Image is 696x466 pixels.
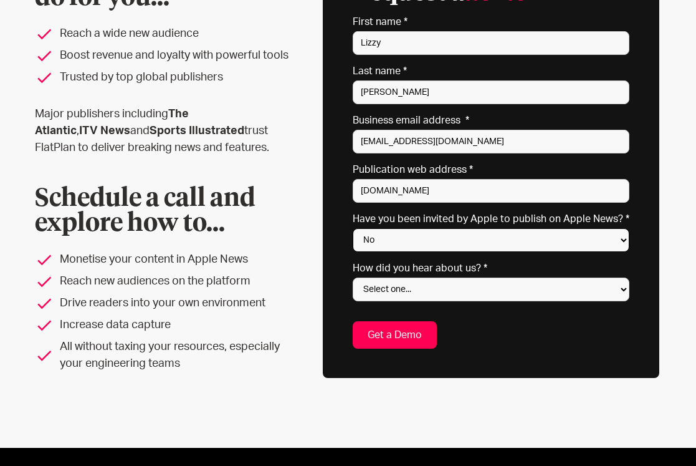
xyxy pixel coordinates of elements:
li: Reach new audiences on the platform [35,273,290,290]
li: Reach a wide new audience [35,26,290,42]
label: Business email address * [353,114,629,127]
p: Major publishers including , and trust FlatPlan to deliver breaking news and features. [35,106,290,157]
label: First name * [353,16,629,28]
strong: ITV News [79,125,130,137]
label: How did you hear about us? * [353,262,629,274]
li: Boost revenue and loyalty with powerful tools [35,47,290,64]
label: Publication web address * [353,163,629,176]
label: Have you been invited by Apple to publish on Apple News? * [353,213,629,225]
label: Last name * [353,65,629,77]
li: All without taxing your resources, especially your engineering teams [35,339,290,372]
li: Increase data capture [35,317,290,334]
h2: Schedule a call and explore how to... [35,187,290,236]
li: Drive readers into your own environment [35,295,290,312]
input: Get a Demo [353,321,437,349]
strong: Sports Illustrated [150,125,244,137]
li: Monetise your content in Apple News [35,251,290,268]
li: Trusted by top global publishers [35,69,290,86]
